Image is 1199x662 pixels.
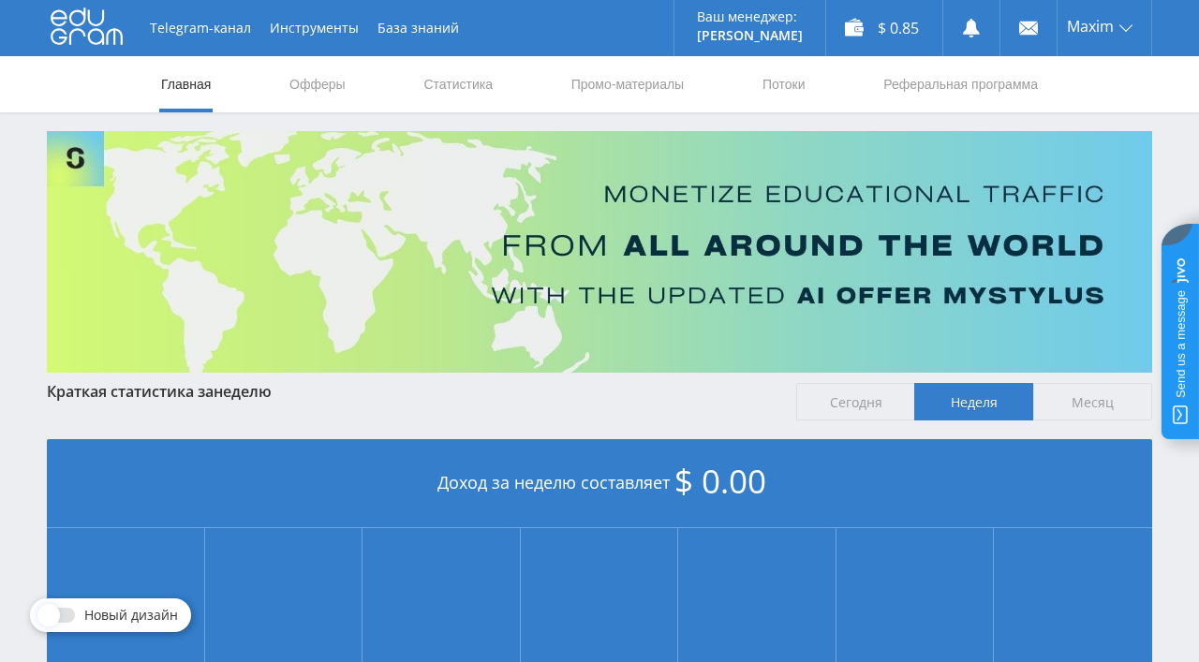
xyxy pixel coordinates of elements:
a: Потоки [761,56,807,112]
span: Maxim [1067,19,1114,34]
a: Главная [159,56,213,112]
span: Новый дизайн [84,608,178,623]
a: Реферальная программа [881,56,1040,112]
p: [PERSON_NAME] [697,28,803,43]
p: Ваш менеджер: [697,9,803,24]
span: Сегодня [796,383,915,420]
a: Промо-материалы [570,56,686,112]
span: неделю [214,381,272,402]
span: $ 0.00 [674,459,766,503]
img: Banner [47,131,1152,373]
a: Офферы [288,56,348,112]
span: Месяц [1033,383,1152,420]
div: Доход за неделю составляет [47,439,1152,528]
span: Неделя [914,383,1033,420]
div: Краткая статистика за [47,383,777,400]
a: Статистика [422,56,495,112]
